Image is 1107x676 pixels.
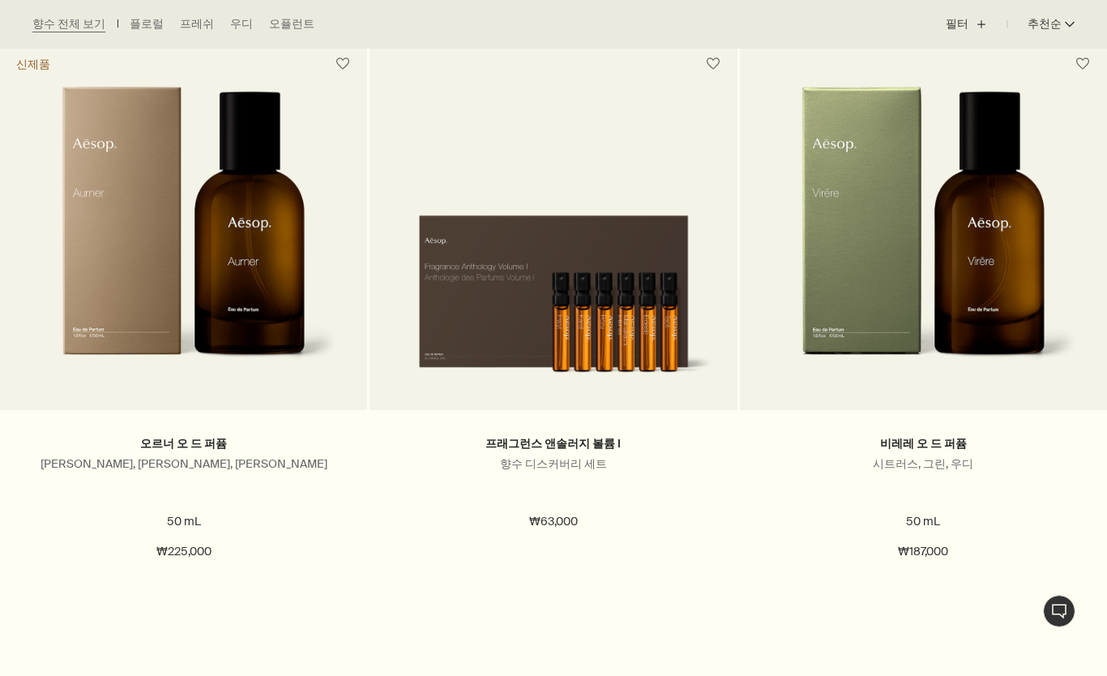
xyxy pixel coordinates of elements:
[24,456,343,471] p: [PERSON_NAME], [PERSON_NAME], [PERSON_NAME]
[394,456,712,472] p: 향수 디스커버리 세트
[699,644,728,674] button: 위시리스트에 담기
[1007,5,1075,44] button: 추천순
[30,86,337,386] img: An amber glass bottle of Aurner Eau de Parfum alongside brown carton packaging.
[16,57,50,72] div: 신제품
[394,192,712,386] img: 장식적인 슬리브가 있는 종이 상자에 담긴 여섯 가지 향수 바이얼.
[269,16,314,32] a: 오퓰런트
[180,16,214,32] a: 프레쉬
[156,542,212,562] span: ₩225,000
[140,436,227,451] a: 오르너 오 드 퍼퓸
[32,16,105,32] a: 향수 전체 보기
[880,436,967,451] a: 비레레 오 드 퍼퓸
[370,86,737,410] a: 장식적인 슬리브가 있는 종이 상자에 담긴 여섯 가지 향수 바이얼.
[328,644,357,674] button: 위시리스트에 담기
[699,49,728,79] button: 위시리스트에 담기
[1068,644,1097,674] button: 위시리스트에 담기
[946,5,1007,44] button: 필터
[230,16,253,32] a: 우디
[529,512,578,532] span: ₩63,000
[1068,49,1097,79] button: 위시리스트에 담기
[740,86,1107,410] a: An amber glass bottle of Virēre Eau de Parfum alongside green carton packaging.
[756,652,804,667] div: 추천 제품
[485,436,621,451] a: 프래그런스 앤솔러지 볼륨 I
[898,542,948,562] span: ₩187,000
[764,456,1083,472] p: 시트러스, 그린, 우디
[386,652,434,667] div: 추천 제품
[130,16,164,32] a: 플로럴
[328,49,357,79] button: 위시리스트에 담기
[1043,595,1075,627] button: 1:1 채팅 상담
[770,86,1077,386] img: An amber glass bottle of Virēre Eau de Parfum alongside green carton packaging.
